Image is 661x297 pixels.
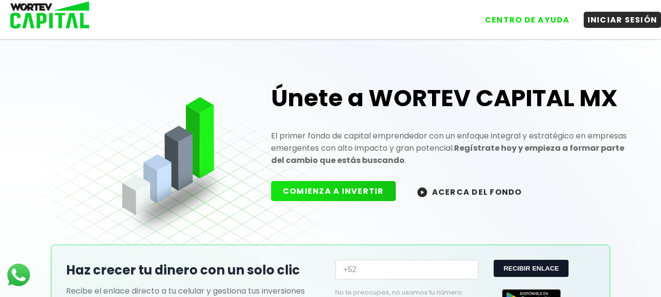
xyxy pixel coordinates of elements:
[271,130,628,166] p: El primer fondo de capital emprendedor con un enfoque integral y estratégico en empresas emergent...
[271,185,406,197] a: COMIENZA A INVERTIR
[271,83,628,114] h1: Únete a WORTEV CAPITAL MX
[471,4,574,28] a: CENTRO DE AYUDA
[417,187,427,197] img: wortev-capital-acerca-del-fondo
[66,261,325,280] h2: Haz crecer tu dinero con un solo clic
[406,181,534,202] button: ACERCA DEL FONDO
[494,260,569,277] button: RECIBIR ENLACE
[271,181,396,201] button: COMIENZA A INVERTIR
[271,142,624,166] strong: Regístrate hoy y empieza a formar parte del cambio que estás buscando
[481,12,574,28] button: CENTRO DE AYUDA
[5,261,32,289] img: logos_whatsapp-icon.242b2217.svg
